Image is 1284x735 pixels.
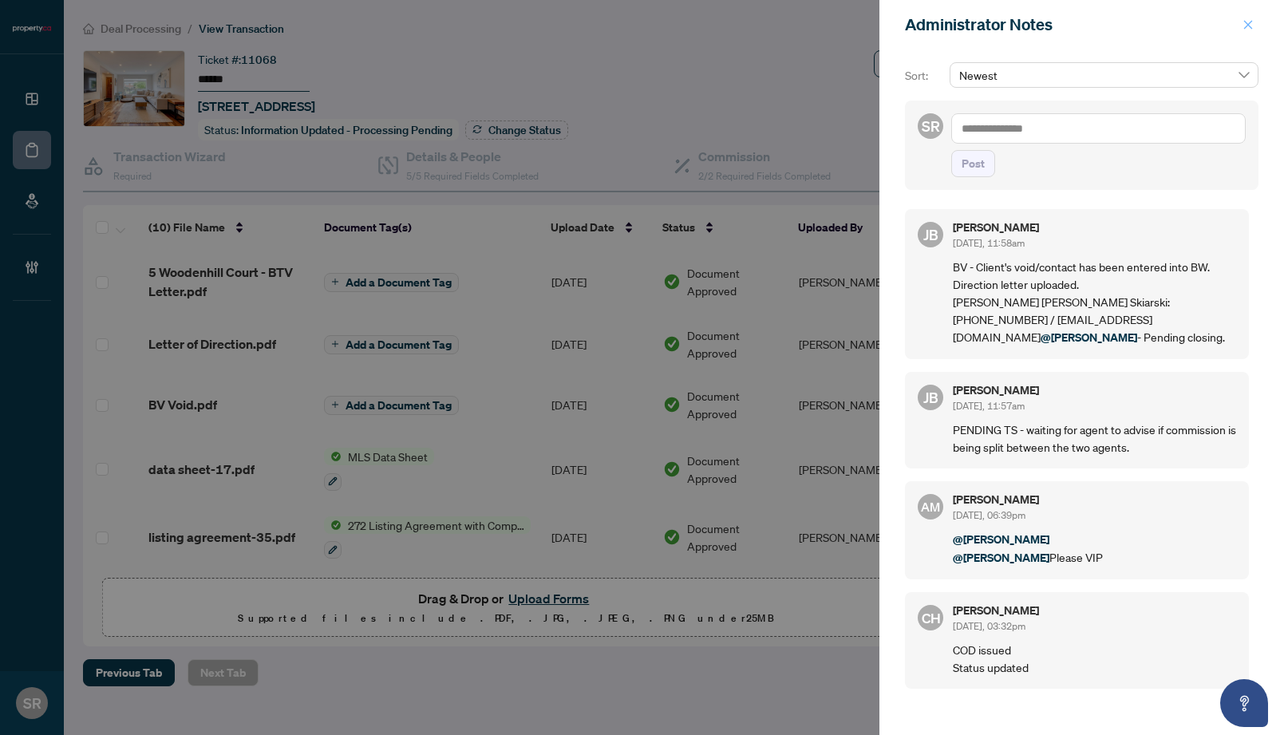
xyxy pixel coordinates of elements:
p: PENDING TS - waiting for agent to advise if commission is being split between the two agents. [953,421,1236,456]
h5: [PERSON_NAME] [953,605,1236,616]
h5: [PERSON_NAME] [953,385,1236,396]
span: CH [921,607,940,629]
span: AM [921,497,940,516]
h5: [PERSON_NAME] [953,494,1236,505]
span: Newest [959,63,1249,87]
p: COD issued Status updated [953,641,1236,676]
p: Sort: [905,67,943,85]
span: close [1243,19,1254,30]
span: [DATE], 11:57am [953,400,1025,412]
span: [DATE], 06:39pm [953,509,1025,521]
button: Open asap [1220,679,1268,727]
span: JB [923,223,938,246]
span: @[PERSON_NAME] [953,531,1049,547]
div: Administrator Notes [905,13,1238,37]
span: @[PERSON_NAME] [953,550,1049,565]
span: SR [922,115,940,137]
span: [DATE], 03:32pm [953,620,1025,632]
h5: [PERSON_NAME] [953,222,1236,233]
p: Please VIP [953,530,1236,567]
span: [DATE], 11:58am [953,237,1025,249]
span: JB [923,386,938,409]
button: Post [951,150,995,177]
p: BV - Client's void/contact has been entered into BW. Direction letter uploaded. [PERSON_NAME] [PE... [953,258,1236,346]
span: @[PERSON_NAME] [1041,330,1137,345]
